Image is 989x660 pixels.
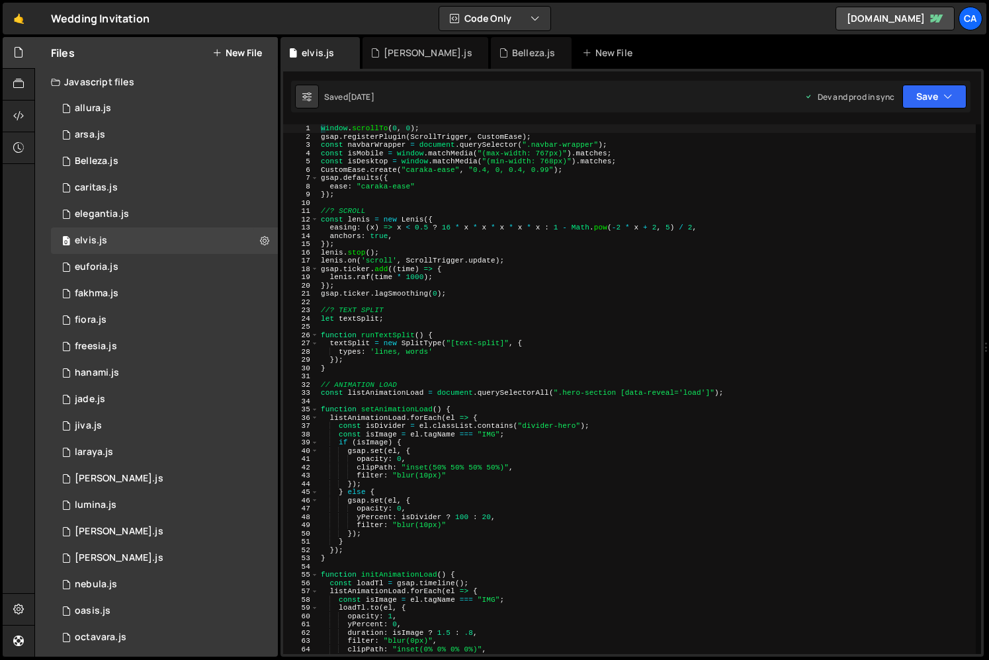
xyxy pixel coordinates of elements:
div: 20 [283,282,319,290]
div: 4126/27959.js [51,254,278,280]
div: 62 [283,629,319,638]
div: jade.js [75,393,105,405]
div: 35 [283,405,319,414]
div: 53 [283,554,319,563]
div: 15 [283,240,319,249]
div: 5 [283,157,319,166]
div: 4126/37339.js [51,545,278,571]
div: elvis.js [75,235,107,247]
div: 47 [283,505,319,513]
div: 4126/20890.js [51,386,278,413]
div: 12 [283,216,319,224]
button: New File [212,48,262,58]
div: Belleza.js [512,46,556,60]
div: 25 [283,323,319,331]
div: 49 [283,521,319,530]
div: 8 [283,183,319,191]
div: 29 [283,356,319,364]
div: elvis.js [302,46,334,60]
div: 4126/27058.js [51,95,278,122]
div: 34 [283,397,319,406]
div: New File [582,46,638,60]
div: 23 [283,306,319,315]
div: 39 [283,438,319,447]
div: arsa.js [75,129,105,141]
div: 4126/36749.js [51,492,278,518]
div: Saved [324,91,374,103]
div: [PERSON_NAME].js [75,473,163,485]
button: Save [902,85,967,108]
div: oasis.js [75,605,110,617]
div: euforia.js [75,261,118,273]
div: [PERSON_NAME].js [75,526,163,538]
div: 4126/28484.js [51,518,278,545]
a: [DOMAIN_NAME] [836,7,955,30]
div: 43 [283,472,319,480]
div: 61 [283,620,319,629]
div: 2 [283,133,319,142]
div: 26 [283,331,319,340]
div: 4126/20552.js [51,571,278,598]
div: 10 [283,199,319,208]
div: 56 [283,579,319,588]
div: 9 [283,190,319,199]
div: 4126/33487.js [51,307,278,333]
div: 4 [283,149,319,158]
div: freesia.js [75,341,117,352]
div: 30 [283,364,319,373]
div: 4126/24369.js [51,439,278,466]
div: fiora.js [75,314,107,326]
div: 1 [283,124,319,133]
div: 4126/38075.js [51,360,278,386]
div: 4126/20148.js [51,201,278,227]
div: Dev and prod in sync [804,91,894,103]
div: elegantia.js [75,208,129,220]
div: 4126/19958.js [51,175,278,201]
div: 13 [283,224,319,232]
span: 0 [62,237,70,247]
div: 59 [283,604,319,612]
div: jiva.js [75,420,102,432]
div: 51 [283,538,319,546]
div: allura.js [75,103,111,114]
div: 57 [283,587,319,596]
div: 28 [283,348,319,356]
div: 22 [283,298,319,307]
div: 41 [283,455,319,464]
div: 14 [283,232,319,241]
div: 40 [283,447,319,456]
div: 7 [283,174,319,183]
div: 44 [283,480,319,489]
div: 4126/34659.js [51,624,278,651]
div: 60 [283,612,319,621]
div: hanami.js [75,367,119,379]
div: 64 [283,645,319,654]
div: 52 [283,546,319,555]
div: 4126/26917.js [51,413,278,439]
div: 50 [283,530,319,538]
div: 55 [283,571,319,579]
button: Code Only [439,7,550,30]
div: lumina.js [75,499,116,511]
div: laraya.js [75,446,113,458]
div: octavara.js [75,632,126,643]
div: 3 [283,141,319,149]
div: 38 [283,431,319,439]
div: 19 [283,273,319,282]
div: 37 [283,422,319,431]
div: 4126/24720.js [51,122,278,148]
div: 11 [283,207,319,216]
div: 18 [283,265,319,274]
div: 24 [283,315,319,323]
div: 31 [283,372,319,381]
div: 46 [283,497,319,505]
div: 4126/47541.js [51,148,278,175]
a: Ca [959,7,982,30]
h2: Files [51,46,75,60]
div: 21 [283,290,319,298]
div: 4126/35232.js [51,227,278,254]
div: 58 [283,596,319,604]
div: 54 [283,563,319,571]
div: 63 [283,637,319,645]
